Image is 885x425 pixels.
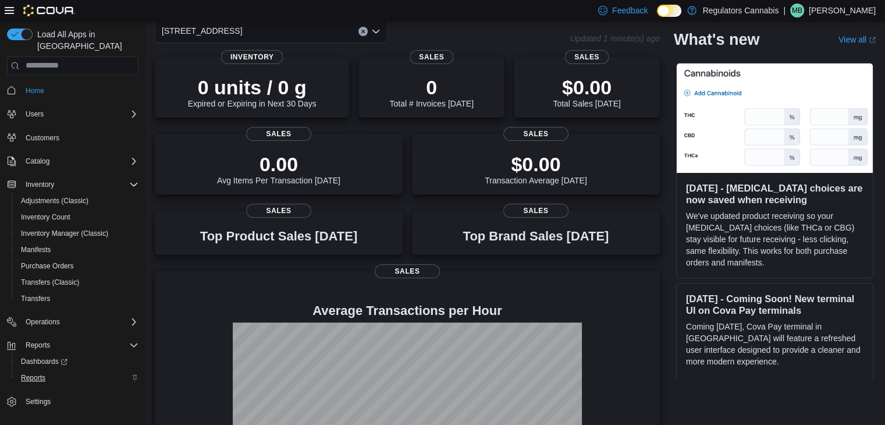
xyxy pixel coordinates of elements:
[16,292,55,306] a: Transfers
[358,27,368,36] button: Clear input
[389,76,473,99] p: 0
[553,76,620,99] p: $0.00
[2,106,143,122] button: Users
[21,84,49,98] a: Home
[783,3,786,17] p: |
[2,82,143,99] button: Home
[221,50,283,64] span: Inventory
[12,193,143,209] button: Adjustments (Classic)
[503,127,568,141] span: Sales
[26,86,44,95] span: Home
[686,182,863,206] h3: [DATE] - [MEDICAL_DATA] choices are now saved when receiving
[12,353,143,370] a: Dashboards
[16,275,84,289] a: Transfers (Classic)
[12,209,143,225] button: Inventory Count
[21,107,48,121] button: Users
[16,371,138,385] span: Reports
[12,225,143,242] button: Inventory Manager (Classic)
[12,370,143,386] button: Reports
[26,133,59,143] span: Customers
[612,5,648,16] span: Feedback
[371,27,381,36] button: Open list of options
[485,153,587,176] p: $0.00
[21,83,138,98] span: Home
[21,315,65,329] button: Operations
[26,341,50,350] span: Reports
[246,127,311,141] span: Sales
[16,243,138,257] span: Manifests
[188,76,317,108] div: Expired or Expiring in Next 30 Days
[2,314,143,330] button: Operations
[200,229,357,243] h3: Top Product Sales [DATE]
[2,337,143,353] button: Reports
[16,226,138,240] span: Inventory Manager (Classic)
[2,153,143,169] button: Catalog
[188,76,317,99] p: 0 units / 0 g
[16,275,138,289] span: Transfers (Classic)
[657,5,681,17] input: Dark Mode
[21,395,55,409] a: Settings
[570,34,660,43] p: Updated 1 minute(s) ago
[26,397,51,406] span: Settings
[16,194,93,208] a: Adjustments (Classic)
[21,196,88,206] span: Adjustments (Classic)
[16,194,138,208] span: Adjustments (Classic)
[838,35,876,44] a: View allExternal link
[410,50,453,64] span: Sales
[2,129,143,146] button: Customers
[869,37,876,44] svg: External link
[21,278,79,287] span: Transfers (Classic)
[33,29,138,52] span: Load All Apps in [GEOGRAPHIC_DATA]
[12,242,143,258] button: Manifests
[21,357,67,366] span: Dashboards
[375,264,440,278] span: Sales
[16,243,55,257] a: Manifests
[792,3,802,17] span: MB
[217,153,340,185] div: Avg Items Per Transaction [DATE]
[21,178,59,192] button: Inventory
[389,76,473,108] div: Total # Invoices [DATE]
[2,393,143,410] button: Settings
[21,338,138,352] span: Reports
[162,24,242,38] span: [STREET_ADDRESS]
[26,157,49,166] span: Catalog
[16,292,138,306] span: Transfers
[164,304,651,318] h4: Average Transactions per Hour
[16,355,72,369] a: Dashboards
[674,30,759,49] h2: What's new
[26,317,60,327] span: Operations
[463,229,609,243] h3: Top Brand Sales [DATE]
[12,258,143,274] button: Purchase Orders
[21,212,70,222] span: Inventory Count
[23,5,75,16] img: Cova
[16,210,138,224] span: Inventory Count
[2,176,143,193] button: Inventory
[809,3,876,17] p: [PERSON_NAME]
[217,153,340,176] p: 0.00
[565,50,609,64] span: Sales
[16,371,50,385] a: Reports
[246,204,311,218] span: Sales
[686,210,863,268] p: We've updated product receiving so your [MEDICAL_DATA] choices (like THCa or CBG) stay visible fo...
[16,259,138,273] span: Purchase Orders
[21,373,45,382] span: Reports
[12,274,143,291] button: Transfers (Classic)
[503,204,568,218] span: Sales
[21,178,138,192] span: Inventory
[26,180,54,189] span: Inventory
[21,107,138,121] span: Users
[686,293,863,316] h3: [DATE] - Coming Soon! New terminal UI on Cova Pay terminals
[21,229,108,238] span: Inventory Manager (Classic)
[16,355,138,369] span: Dashboards
[21,315,138,329] span: Operations
[21,154,54,168] button: Catalog
[21,338,55,352] button: Reports
[553,76,620,108] div: Total Sales [DATE]
[12,291,143,307] button: Transfers
[485,153,587,185] div: Transaction Average [DATE]
[26,109,44,119] span: Users
[21,394,138,409] span: Settings
[21,154,138,168] span: Catalog
[790,3,804,17] div: Mike Biron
